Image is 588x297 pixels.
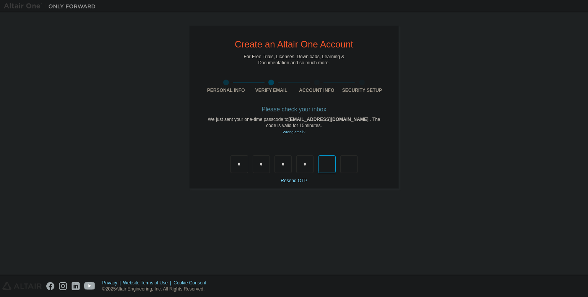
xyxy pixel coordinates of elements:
img: linkedin.svg [72,282,80,290]
img: youtube.svg [84,282,95,290]
div: Please check your inbox [203,107,385,112]
div: Personal Info [203,87,249,93]
a: Go back to the registration form [283,130,305,134]
div: Verify Email [249,87,294,93]
span: [EMAIL_ADDRESS][DOMAIN_NAME] [288,117,370,122]
img: instagram.svg [59,282,67,290]
div: Website Terms of Use [123,280,173,286]
div: For Free Trials, Licenses, Downloads, Learning & Documentation and so much more. [244,54,345,66]
p: © 2025 Altair Engineering, Inc. All Rights Reserved. [102,286,211,292]
img: Altair One [4,2,100,10]
a: Resend OTP [281,178,307,183]
div: We just sent your one-time passcode to . The code is valid for 15 minutes. [203,116,385,135]
div: Privacy [102,280,123,286]
div: Security Setup [340,87,385,93]
img: altair_logo.svg [2,282,42,290]
div: Account Info [294,87,340,93]
div: Cookie Consent [173,280,211,286]
img: facebook.svg [46,282,54,290]
div: Create an Altair One Account [235,40,353,49]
